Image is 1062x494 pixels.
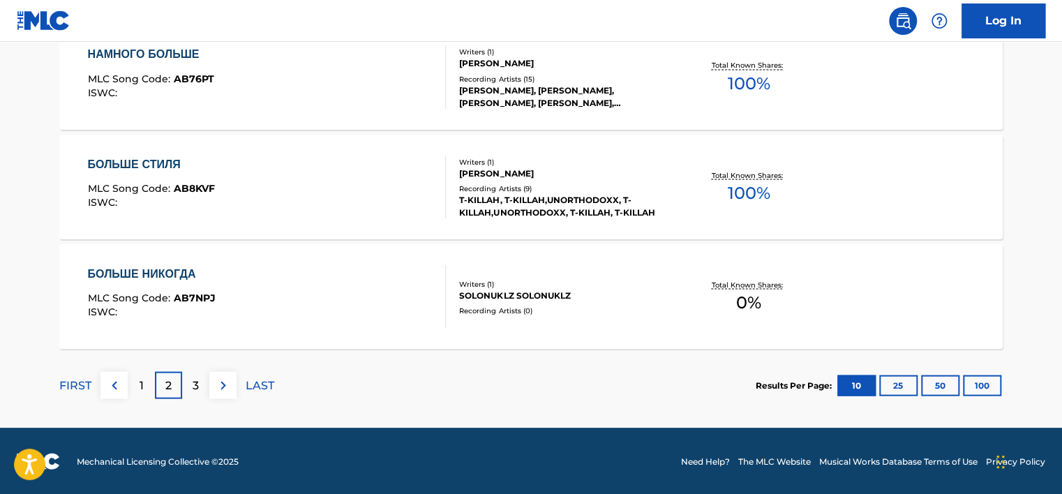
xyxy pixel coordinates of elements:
a: БОЛЬШЕ НИКОГДАMLC Song Code:AB7NPJISWC:Writers (1)SOLONUKLZ SOLONUKLZRecording Artists (0)Total K... [59,244,1003,349]
span: 100 % [727,70,770,96]
a: Need Help? [681,455,730,467]
div: Recording Artists ( 9 ) [459,183,670,193]
div: Help [925,7,953,35]
iframe: Chat Widget [992,427,1062,494]
a: The MLC Website [738,455,811,467]
span: ISWC : [88,195,121,208]
div: Recording Artists ( 0 ) [459,305,670,315]
button: 10 [837,375,876,396]
p: Total Known Shares: [711,279,786,290]
p: LAST [246,377,274,394]
p: Results Per Page: [756,379,835,391]
div: Recording Artists ( 15 ) [459,73,670,84]
div: চ্যাট উইজেট [992,427,1062,494]
button: 25 [879,375,918,396]
div: Writers ( 1 ) [459,278,670,289]
p: Total Known Shares: [711,170,786,180]
div: [PERSON_NAME] [459,167,670,179]
span: AB8KVF [174,181,215,194]
span: AB7NPJ [174,291,216,304]
p: 3 [193,377,199,394]
span: Mechanical Licensing Collective © 2025 [77,455,239,467]
p: Total Known Shares: [711,60,786,70]
img: left [106,377,123,394]
span: 0 % [736,290,761,315]
a: Privacy Policy [986,455,1045,467]
img: MLC Logo [17,10,70,31]
a: НАМНОГО БОЛЬШЕMLC Song Code:AB76PTISWC:Writers (1)[PERSON_NAME]Recording Artists (15)[PERSON_NAME... [59,25,1003,130]
a: Log In [962,3,1045,38]
div: [PERSON_NAME], [PERSON_NAME], [PERSON_NAME], [PERSON_NAME], [PERSON_NAME] [459,84,670,109]
span: MLC Song Code : [88,291,174,304]
img: right [215,377,232,394]
div: НАМНОГО БОЛЬШЕ [88,46,214,63]
button: 100 [963,375,1001,396]
div: БОЛЬШЕ НИКОГДА [88,265,216,282]
img: search [895,13,911,29]
a: Musical Works Database Terms of Use [819,455,978,467]
div: টেনে আনুন [996,441,1005,483]
p: FIRST [59,377,91,394]
p: 2 [165,377,172,394]
a: Public Search [889,7,917,35]
a: БОЛЬШЕ СТИЛЯMLC Song Code:AB8KVFISWC:Writers (1)[PERSON_NAME]Recording Artists (9)T-KILLAH, T-KIL... [59,135,1003,239]
span: ISWC : [88,305,121,317]
div: Writers ( 1 ) [459,47,670,57]
p: 1 [140,377,144,394]
span: MLC Song Code : [88,72,174,84]
span: AB76PT [174,72,214,84]
div: T-KILLAH, T-KILLAH,UNORTHODOXX, T-KILLAH,UNORTHODOXX, T-KILLAH, T-KILLAH [459,193,670,218]
img: logo [17,453,60,470]
button: 50 [921,375,959,396]
div: Writers ( 1 ) [459,156,670,167]
img: help [931,13,948,29]
span: 100 % [727,180,770,205]
div: SOLONUKLZ SOLONUKLZ [459,289,670,301]
div: [PERSON_NAME] [459,57,670,70]
span: ISWC : [88,86,121,98]
div: БОЛЬШЕ СТИЛЯ [88,156,215,172]
span: MLC Song Code : [88,181,174,194]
